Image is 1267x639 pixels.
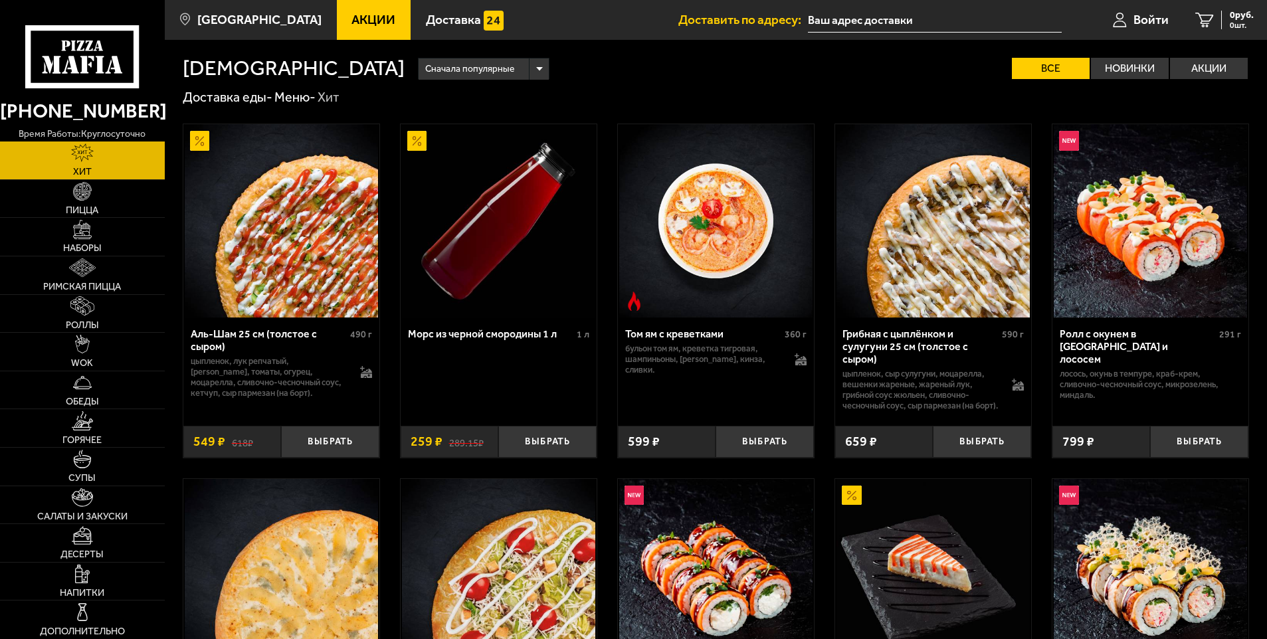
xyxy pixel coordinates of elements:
button: Выбрать [281,426,379,458]
span: Доставить по адресу: [678,13,808,26]
span: 291 г [1219,329,1241,340]
input: Ваш адрес доставки [808,8,1061,33]
span: Супы [68,474,96,483]
div: Хит [318,89,340,106]
span: 0 руб. [1230,11,1254,20]
img: Новинка [1059,486,1079,505]
span: Дополнительно [40,627,125,636]
h1: [DEMOGRAPHIC_DATA] [183,58,405,79]
span: 590 г [1002,329,1024,340]
a: Доставка еды- [183,89,272,105]
span: Обеды [66,397,99,407]
a: АкционныйМорс из черной смородины 1 л [401,124,597,318]
img: Острое блюдо [625,292,644,312]
label: Все [1012,58,1090,79]
p: лосось, окунь в темпуре, краб-крем, сливочно-чесночный соус, микрозелень, миндаль. [1060,369,1241,401]
img: Акционный [842,486,862,505]
p: бульон том ям, креветка тигровая, шампиньоны, [PERSON_NAME], кинза, сливки. [625,343,782,375]
span: 549 ₽ [193,435,225,448]
span: Пицца [66,206,98,215]
a: АкционныйАль-Шам 25 см (толстое с сыром) [183,124,379,318]
p: цыпленок, сыр сулугуни, моцарелла, вешенки жареные, жареный лук, грибной соус Жюльен, сливочно-че... [842,369,999,411]
span: Сначала популярные [425,56,514,82]
span: WOK [71,359,93,368]
img: 15daf4d41897b9f0e9f617042186c801.svg [484,11,504,31]
s: 618 ₽ [232,435,253,448]
a: НовинкаРолл с окунем в темпуре и лососем [1052,124,1248,318]
s: 289.15 ₽ [449,435,484,448]
span: 1 л [577,329,589,340]
div: Морс из черной смородины 1 л [408,327,573,340]
label: Акции [1170,58,1248,79]
span: Войти [1133,13,1169,26]
span: [GEOGRAPHIC_DATA] [197,13,322,26]
img: Акционный [190,131,210,151]
img: Новинка [625,486,644,505]
span: Акции [351,13,395,26]
img: Грибная с цыплёнком и сулугуни 25 см (толстое с сыром) [836,124,1030,318]
img: Ролл с окунем в темпуре и лососем [1054,124,1247,318]
button: Выбрать [498,426,597,458]
img: Акционный [407,131,427,151]
button: Выбрать [716,426,814,458]
img: Том ям с креветками [619,124,813,318]
a: Меню- [274,89,316,105]
span: 659 ₽ [845,435,877,448]
button: Выбрать [1150,426,1248,458]
span: Роллы [66,321,99,330]
img: Новинка [1059,131,1079,151]
img: Аль-Шам 25 см (толстое с сыром) [185,124,378,318]
span: Римская пицца [43,282,121,292]
span: Салаты и закуски [37,512,128,521]
div: Том ям с креветками [625,327,781,340]
label: Новинки [1091,58,1169,79]
a: Грибная с цыплёнком и сулугуни 25 см (толстое с сыром) [835,124,1031,318]
div: Грибная с цыплёнком и сулугуни 25 см (толстое с сыром) [842,327,999,365]
span: Доставка [426,13,481,26]
a: Острое блюдоТом ям с креветками [618,124,814,318]
span: Напитки [60,589,104,598]
span: 599 ₽ [628,435,660,448]
span: 360 г [785,329,807,340]
span: 259 ₽ [411,435,442,448]
span: Горячее [62,436,102,445]
span: 799 ₽ [1062,435,1094,448]
span: Наборы [63,244,102,253]
button: Выбрать [933,426,1031,458]
img: Морс из черной смородины 1 л [402,124,595,318]
div: Аль-Шам 25 см (толстое с сыром) [191,327,347,353]
span: Хит [73,167,92,177]
span: Десерты [60,550,104,559]
p: цыпленок, лук репчатый, [PERSON_NAME], томаты, огурец, моцарелла, сливочно-чесночный соус, кетчуп... [191,356,347,399]
span: 0 шт. [1230,21,1254,29]
div: Ролл с окунем в [GEOGRAPHIC_DATA] и лососем [1060,327,1216,365]
span: 490 г [350,329,372,340]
